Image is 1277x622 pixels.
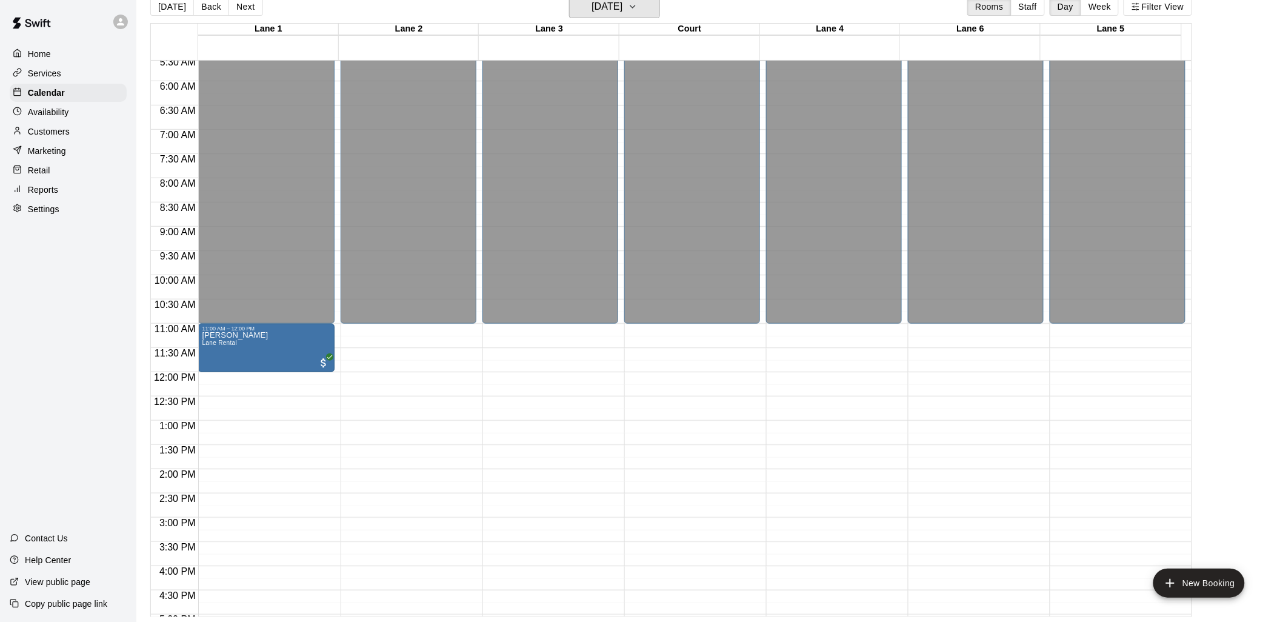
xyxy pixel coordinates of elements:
span: 1:00 PM [156,421,199,431]
p: Settings [28,203,59,215]
p: Reports [28,184,58,196]
p: Customers [28,125,70,138]
button: add [1153,569,1245,598]
span: 10:30 AM [152,299,199,310]
span: 3:30 PM [156,542,199,552]
span: Lane Rental [202,339,237,346]
div: 11:00 AM – 12:00 PM: Poonam Banerjee [198,324,334,372]
p: Help Center [25,554,71,566]
span: 11:30 AM [152,348,199,358]
div: Lane 1 [198,24,339,35]
p: Contact Us [25,532,68,544]
span: 9:30 AM [157,251,199,261]
a: Services [10,64,127,82]
span: 5:30 AM [157,57,199,67]
a: Calendar [10,84,127,102]
span: 12:00 PM [151,372,198,383]
p: Availability [28,106,69,118]
span: 6:30 AM [157,105,199,116]
div: Lane 6 [900,24,1041,35]
span: 1:30 PM [156,445,199,455]
span: 2:00 PM [156,469,199,480]
p: View public page [25,576,90,588]
div: 11:00 AM – 12:00 PM [202,326,330,332]
a: Settings [10,200,127,218]
p: Copy public page link [25,598,107,610]
span: 7:00 AM [157,130,199,140]
span: 11:00 AM [152,324,199,334]
span: 9:00 AM [157,227,199,237]
span: 7:30 AM [157,154,199,164]
p: Home [28,48,51,60]
a: Availability [10,103,127,121]
div: Lane 3 [479,24,619,35]
p: Marketing [28,145,66,157]
span: All customers have paid [318,357,330,369]
span: 10:00 AM [152,275,199,286]
span: 4:00 PM [156,566,199,577]
span: 6:00 AM [157,81,199,92]
span: 2:30 PM [156,493,199,504]
p: Calendar [28,87,65,99]
a: Home [10,45,127,63]
span: 8:30 AM [157,202,199,213]
a: Retail [10,161,127,179]
span: 3:00 PM [156,518,199,528]
a: Customers [10,122,127,141]
div: Court [619,24,760,35]
div: Lane 5 [1041,24,1181,35]
div: Lane 4 [760,24,901,35]
p: Retail [28,164,50,176]
a: Reports [10,181,127,199]
span: 4:30 PM [156,590,199,601]
a: Marketing [10,142,127,160]
div: Lane 2 [339,24,479,35]
span: 12:30 PM [151,396,198,407]
p: Services [28,67,61,79]
span: 8:00 AM [157,178,199,189]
